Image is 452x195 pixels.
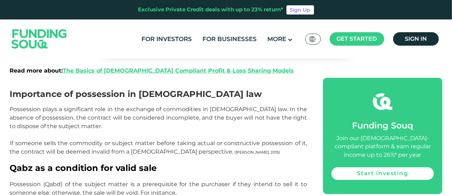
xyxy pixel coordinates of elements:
span: [PERSON_NAME], 2015) [236,150,280,155]
img: fsicon [373,92,392,111]
strong: Read more about: [10,67,294,74]
span: Get started [337,35,377,42]
div: Join our [DEMOGRAPHIC_DATA]-compliant platform & earn regular income up to 26%* per year [331,134,434,160]
a: For Investors [140,33,194,45]
img: SA Flag [309,36,316,42]
a: Sign Up [286,5,314,15]
span: More [267,35,286,42]
img: Logo [5,21,74,57]
span: I [10,89,13,99]
span: Sign in [405,35,427,42]
a: The Basics of [DEMOGRAPHIC_DATA] Compliant Profit & Loss Sharing Models [63,67,294,74]
a: Start investing [331,167,434,180]
span: Possession plays a significant role in the exchange of commodities in [DEMOGRAPHIC_DATA] law. In ... [10,106,307,155]
span: mportance of possession in [DEMOGRAPHIC_DATA] law [13,89,262,99]
span: Funding Souq [352,120,413,131]
a: For Businesses [201,33,258,45]
div: Exclusive Private Credit deals with up to 23% return* [138,6,284,14]
span: Qabz as a condition for valid sale [10,163,157,173]
a: Sign in [393,32,439,46]
span: ( [235,150,236,155]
